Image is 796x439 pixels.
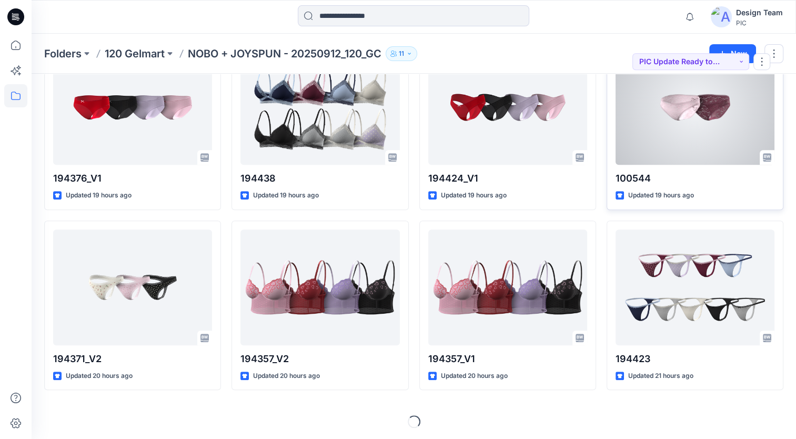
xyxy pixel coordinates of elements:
button: New [709,44,756,63]
p: 194357_V2 [240,352,399,366]
a: 194424_V1 [428,49,587,165]
p: Updated 21 hours ago [628,371,693,382]
p: Updated 19 hours ago [253,190,319,201]
a: 194357_V2 [240,230,399,345]
p: Updated 19 hours ago [628,190,694,201]
a: 120 Gelmart [105,46,165,61]
p: 194357_V1 [428,352,587,366]
p: 11 [399,48,404,59]
div: Design Team [736,6,783,19]
a: 194357_V1 [428,230,587,345]
p: 194371_V2 [53,352,212,366]
a: 194438 [240,49,399,165]
p: Updated 19 hours ago [441,190,507,201]
a: 194423 [616,230,774,345]
a: 194376_V1 [53,49,212,165]
p: 100544 [616,171,774,186]
p: Updated 20 hours ago [253,371,320,382]
img: avatar [711,6,732,27]
p: 194423 [616,352,774,366]
p: Updated 19 hours ago [66,190,132,201]
div: PIC [736,19,783,27]
p: 194376_V1 [53,171,212,186]
a: 194371_V2 [53,230,212,345]
p: 194438 [240,171,399,186]
button: 11 [386,46,417,61]
a: Folders [44,46,82,61]
p: 194424_V1 [428,171,587,186]
p: NOBO + JOYSPUN - 20250912_120_GC [188,46,381,61]
p: Updated 20 hours ago [66,371,133,382]
p: Updated 20 hours ago [441,371,508,382]
a: 100544 [616,49,774,165]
